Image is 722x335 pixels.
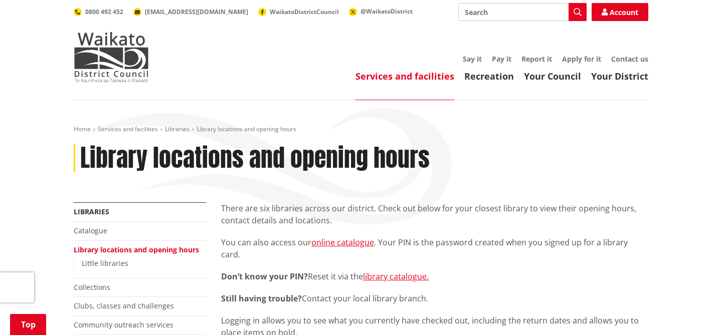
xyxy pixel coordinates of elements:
span: WaikatoDistrictCouncil [270,8,339,16]
a: Contact us [611,54,648,64]
a: Services and facilities [98,125,158,133]
a: Clubs, classes and challenges [74,301,174,310]
a: online catalogue [311,237,374,248]
a: Report it [521,54,552,64]
p: Contact your local library branch. [221,292,648,304]
a: WaikatoDistrictCouncil [258,8,339,16]
span: [EMAIL_ADDRESS][DOMAIN_NAME] [145,8,248,16]
strong: Don’t know your PIN? [221,271,308,282]
a: Little libraries [82,258,128,268]
nav: breadcrumb [74,125,648,134]
a: Services and facilities [355,70,454,82]
a: library catalogue. [363,271,429,282]
p: There are six libraries across our district. Check out below for your closest library to view the... [221,202,648,226]
a: @WaikatoDistrict [349,7,413,16]
p: You can also access our . Your PIN is the password created when you signed up for a library card. [221,236,648,260]
a: Your District [591,70,648,82]
a: Account [592,3,648,21]
h1: Library locations and opening hours [80,144,430,173]
a: Top [10,314,46,335]
a: Recreation [464,70,514,82]
a: Home [74,125,91,133]
a: Libraries [74,207,109,216]
a: Libraries [165,125,190,133]
span: Library locations and opening hours [197,125,296,133]
strong: Still having trouble? [221,293,302,304]
p: Reset it via the [221,270,648,282]
a: Pay it [492,54,511,64]
a: Collections [74,282,110,292]
a: Library locations and opening hours [74,245,199,254]
span: @WaikatoDistrict [360,7,413,16]
a: [EMAIL_ADDRESS][DOMAIN_NAME] [133,8,248,16]
a: Community outreach services [74,320,173,329]
a: Catalogue [74,226,107,235]
a: Say it [463,54,482,64]
img: Waikato District Council - Te Kaunihera aa Takiwaa o Waikato [74,32,149,82]
a: Apply for it [562,54,601,64]
span: 0800 492 452 [85,8,123,16]
input: Search input [458,3,587,21]
a: Your Council [524,70,581,82]
a: 0800 492 452 [74,8,123,16]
